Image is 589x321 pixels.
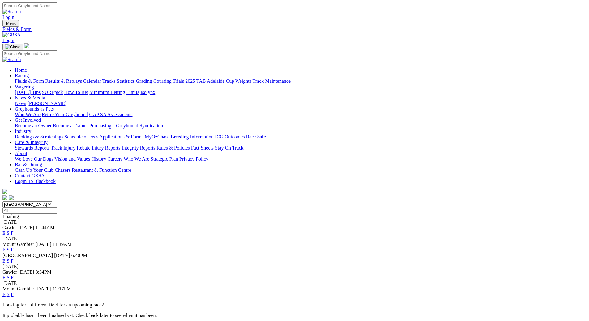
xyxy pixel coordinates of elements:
[42,112,88,117] a: Retire Your Greyhound
[15,134,587,140] div: Industry
[2,44,23,50] button: Toggle navigation
[15,145,49,150] a: Stewards Reports
[51,145,90,150] a: Track Injury Rebate
[5,44,20,49] img: Close
[15,156,587,162] div: About
[215,134,245,139] a: ICG Outcomes
[124,156,149,162] a: Who We Are
[7,247,10,252] a: S
[2,32,21,38] img: GRSA
[15,145,587,151] div: Care & Integrity
[2,214,23,219] span: Loading...
[15,117,41,123] a: Get Involved
[99,134,143,139] a: Applications & Forms
[2,20,19,27] button: Toggle navigation
[2,258,6,264] a: E
[2,50,57,57] input: Search
[122,145,155,150] a: Integrity Reports
[2,269,17,275] span: Gawler
[24,43,29,48] img: logo-grsa-white.png
[153,78,172,84] a: Coursing
[15,90,587,95] div: Wagering
[53,286,71,291] span: 12:17PM
[55,167,131,173] a: Chasers Restaurant & Function Centre
[15,129,31,134] a: Industry
[7,292,10,297] a: S
[2,264,587,269] div: [DATE]
[15,95,45,100] a: News & Media
[2,281,587,286] div: [DATE]
[15,106,54,112] a: Greyhounds as Pets
[42,90,63,95] a: SUREpick
[2,189,7,194] img: logo-grsa-white.png
[15,162,42,167] a: Bar & Dining
[11,292,14,297] a: F
[36,225,55,230] span: 11:44AM
[2,2,57,9] input: Search
[36,242,52,247] span: [DATE]
[15,123,587,129] div: Get Involved
[2,292,6,297] a: E
[64,90,88,95] a: How To Bet
[2,195,7,200] img: facebook.svg
[15,101,26,106] a: News
[15,67,27,73] a: Home
[15,78,587,84] div: Racing
[139,123,163,128] a: Syndication
[171,134,214,139] a: Breeding Information
[89,90,139,95] a: Minimum Betting Limits
[89,123,138,128] a: Purchasing a Greyhound
[2,230,6,236] a: E
[2,275,6,280] a: E
[36,286,52,291] span: [DATE]
[156,145,190,150] a: Rules & Policies
[15,90,41,95] a: [DATE] Tips
[173,78,184,84] a: Trials
[2,302,587,308] p: Looking for a different field for an upcoming race?
[117,78,135,84] a: Statistics
[2,253,53,258] span: [GEOGRAPHIC_DATA]
[15,167,587,173] div: Bar & Dining
[2,242,34,247] span: Mount Gambier
[2,38,14,43] a: Login
[6,21,16,26] span: Menu
[179,156,208,162] a: Privacy Policy
[2,9,21,15] img: Search
[15,173,45,178] a: Contact GRSA
[15,112,587,117] div: Greyhounds as Pets
[185,78,234,84] a: 2025 TAB Adelaide Cup
[27,101,66,106] a: [PERSON_NAME]
[7,230,10,236] a: S
[11,258,14,264] a: F
[253,78,291,84] a: Track Maintenance
[18,269,34,275] span: [DATE]
[7,275,10,280] a: S
[91,156,106,162] a: History
[2,27,587,32] a: Fields & Form
[92,145,120,150] a: Injury Reports
[2,225,17,230] span: Gawler
[7,258,10,264] a: S
[11,230,14,236] a: F
[71,253,87,258] span: 6:40PM
[2,286,34,291] span: Mount Gambier
[145,134,169,139] a: MyOzChase
[15,73,29,78] a: Racing
[15,167,53,173] a: Cash Up Your Club
[9,195,14,200] img: twitter.svg
[15,156,53,162] a: We Love Our Dogs
[45,78,82,84] a: Results & Replays
[18,225,34,230] span: [DATE]
[83,78,101,84] a: Calendar
[2,236,587,242] div: [DATE]
[151,156,178,162] a: Strategic Plan
[36,269,52,275] span: 3:34PM
[2,247,6,252] a: E
[235,78,251,84] a: Weights
[2,313,157,318] partial: It probably hasn't been finalised yet. Check back later to see when it has been.
[89,112,133,117] a: GAP SA Assessments
[215,145,243,150] a: Stay On Track
[11,247,14,252] a: F
[15,112,41,117] a: Who We Are
[54,253,70,258] span: [DATE]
